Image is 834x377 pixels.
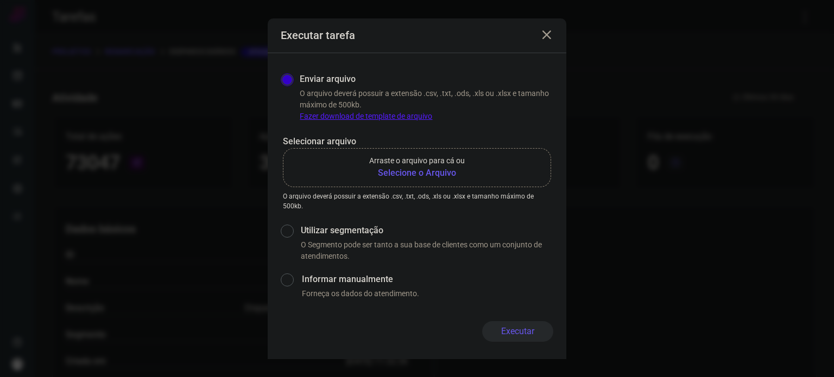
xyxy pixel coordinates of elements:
p: O Segmento pode ser tanto a sua base de clientes como um conjunto de atendimentos. [301,239,553,262]
p: Selecionar arquivo [283,135,551,148]
b: Selecione o Arquivo [369,167,465,180]
p: Arraste o arquivo para cá ou [369,155,465,167]
label: Informar manualmente [302,273,553,286]
p: O arquivo deverá possuir a extensão .csv, .txt, .ods, .xls ou .xlsx e tamanho máximo de 500kb. [300,88,553,122]
label: Utilizar segmentação [301,224,553,237]
h3: Executar tarefa [281,29,355,42]
p: O arquivo deverá possuir a extensão .csv, .txt, .ods, .xls ou .xlsx e tamanho máximo de 500kb. [283,191,551,211]
button: Executar [482,321,553,342]
a: Fazer download de template de arquivo [300,112,432,120]
label: Enviar arquivo [300,73,356,86]
p: Forneça os dados do atendimento. [302,288,553,299]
